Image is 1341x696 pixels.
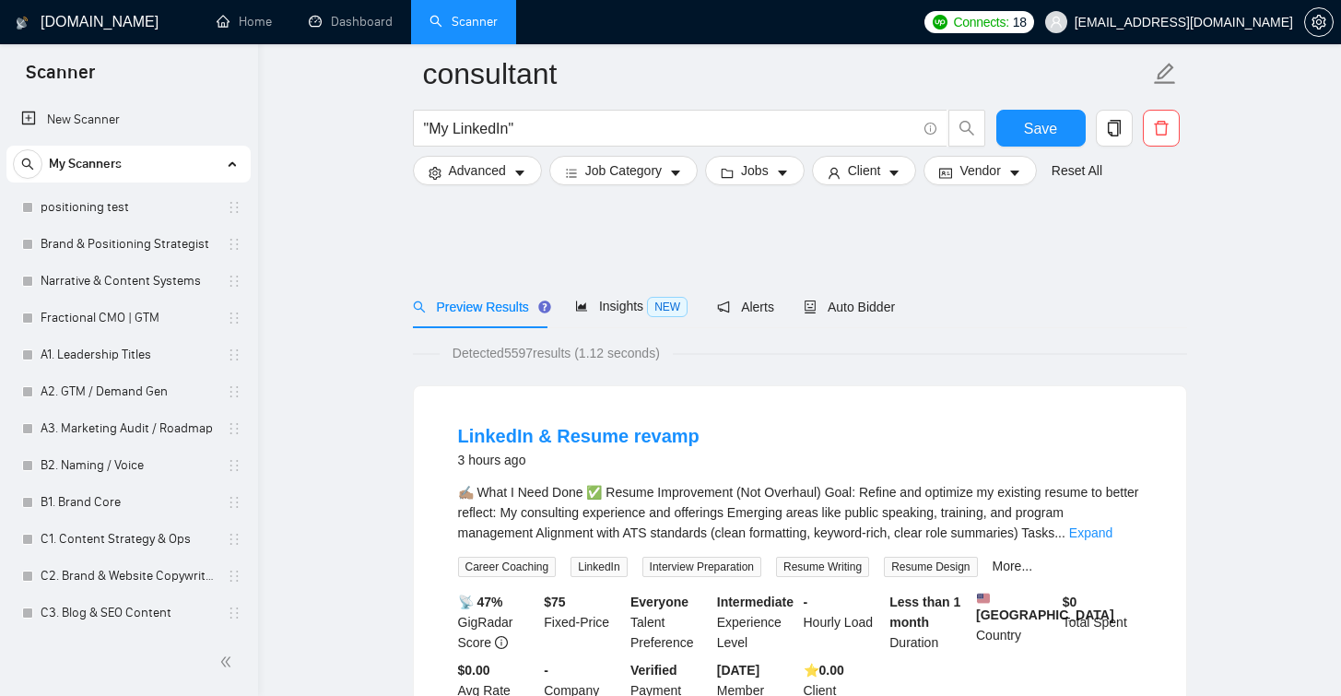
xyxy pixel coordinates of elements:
[812,156,917,185] button: userClientcaret-down
[585,160,662,181] span: Job Category
[1305,15,1333,29] span: setting
[800,592,887,653] div: Hourly Load
[828,166,841,180] span: user
[886,592,972,653] div: Duration
[413,301,426,313] span: search
[536,299,553,315] div: Tooltip anchor
[571,557,627,577] span: LinkedIn
[1144,120,1179,136] span: delete
[721,166,734,180] span: folder
[669,166,682,180] span: caret-down
[953,12,1008,32] span: Connects:
[13,149,42,179] button: search
[1059,592,1146,653] div: Total Spent
[889,595,960,630] b: Less than 1 month
[227,237,241,252] span: holder
[1304,15,1334,29] a: setting
[227,569,241,584] span: holder
[575,299,688,313] span: Insights
[565,166,578,180] span: bars
[1143,110,1180,147] button: delete
[630,595,688,609] b: Everyone
[1097,120,1132,136] span: copy
[627,592,713,653] div: Talent Preference
[972,592,1059,653] div: Country
[424,117,916,140] input: Search Freelance Jobs...
[458,557,557,577] span: Career Coaching
[227,384,241,399] span: holder
[949,120,984,136] span: search
[717,595,794,609] b: Intermediate
[227,606,241,620] span: holder
[49,146,122,183] span: My Scanners
[219,653,238,671] span: double-left
[804,300,895,314] span: Auto Bidder
[227,274,241,289] span: holder
[413,156,542,185] button: settingAdvancedcaret-down
[717,300,774,314] span: Alerts
[996,110,1086,147] button: Save
[1304,7,1334,37] button: setting
[440,343,673,363] span: Detected 5597 results (1.12 seconds)
[41,595,216,631] a: C3. Blog & SEO Content
[888,166,900,180] span: caret-down
[977,592,990,605] img: 🇺🇸
[14,158,41,171] span: search
[41,336,216,373] a: A1. Leadership Titles
[495,636,508,649] span: info-circle
[924,123,936,135] span: info-circle
[227,311,241,325] span: holder
[741,160,769,181] span: Jobs
[717,301,730,313] span: notification
[454,592,541,653] div: GigRadar Score
[41,410,216,447] a: A3. Marketing Audit / Roadmap
[549,156,698,185] button: barsJob Categorycaret-down
[923,156,1036,185] button: idcardVendorcaret-down
[1024,117,1057,140] span: Save
[948,110,985,147] button: search
[1008,166,1021,180] span: caret-down
[41,558,216,595] a: C2. Brand & Website Copywriting
[1069,525,1112,540] a: Expand
[41,447,216,484] a: B2. Naming / Voice
[804,595,808,609] b: -
[227,348,241,362] span: holder
[429,166,441,180] span: setting
[41,484,216,521] a: B1. Brand Core
[21,101,236,138] a: New Scanner
[544,595,565,609] b: $ 75
[513,166,526,180] span: caret-down
[1054,525,1065,540] span: ...
[804,301,817,313] span: robot
[309,14,393,29] a: dashboardDashboard
[848,160,881,181] span: Client
[993,559,1033,573] a: More...
[575,300,588,313] span: area-chart
[413,300,546,314] span: Preview Results
[1013,12,1027,32] span: 18
[776,166,789,180] span: caret-down
[41,373,216,410] a: A2. GTM / Demand Gen
[1153,62,1177,86] span: edit
[16,8,29,38] img: logo
[804,663,844,678] b: ⭐️ 0.00
[458,426,700,446] a: LinkedIn & Resume revamp
[458,449,700,471] div: 3 hours ago
[458,595,503,609] b: 📡 47%
[647,297,688,317] span: NEW
[976,592,1114,622] b: [GEOGRAPHIC_DATA]
[227,495,241,510] span: holder
[227,532,241,547] span: holder
[11,59,110,98] span: Scanner
[933,15,947,29] img: upwork-logo.png
[1050,16,1063,29] span: user
[705,156,805,185] button: folderJobscaret-down
[41,189,216,226] a: positioning test
[41,263,216,300] a: Narrative & Content Systems
[6,101,251,138] li: New Scanner
[458,663,490,678] b: $0.00
[1052,160,1102,181] a: Reset All
[1278,633,1323,678] iframe: Intercom live chat
[717,663,759,678] b: [DATE]
[423,51,1149,97] input: Scanner name...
